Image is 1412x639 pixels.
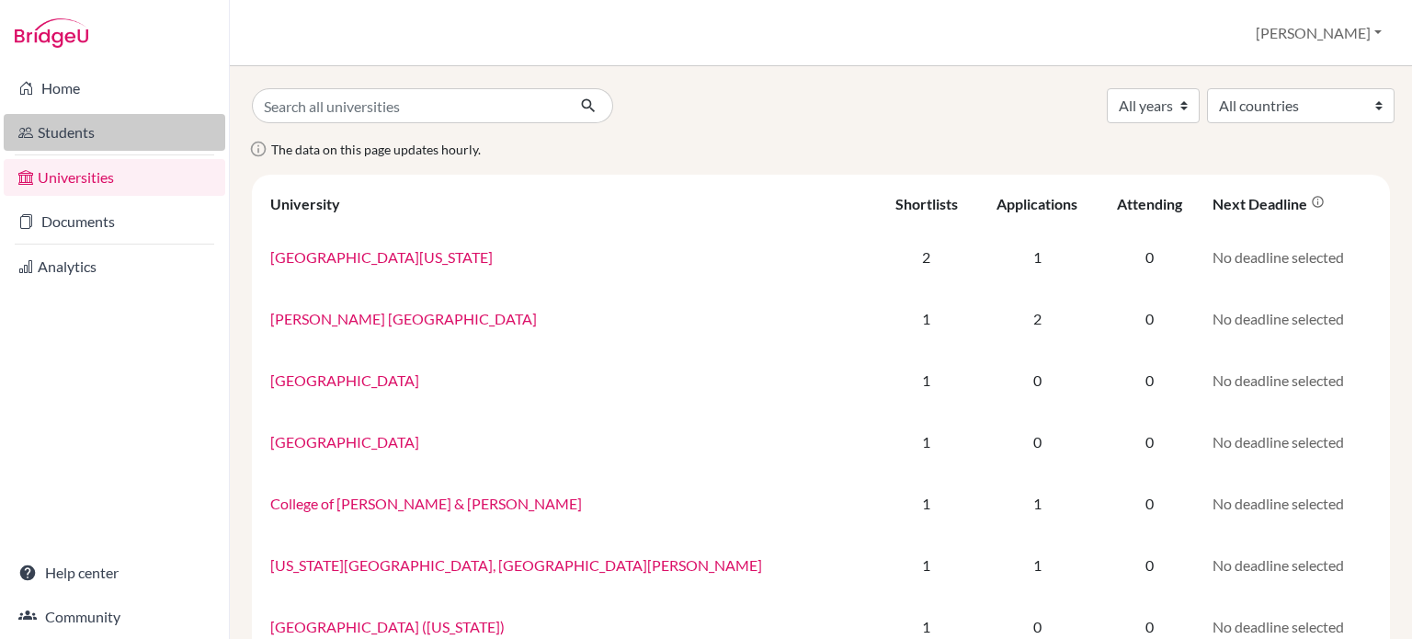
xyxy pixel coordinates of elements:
a: [GEOGRAPHIC_DATA] [270,371,419,389]
a: [GEOGRAPHIC_DATA][US_STATE] [270,248,493,266]
td: 2 [876,226,976,288]
a: Home [4,70,225,107]
input: Search all universities [252,88,565,123]
span: No deadline selected [1213,618,1344,635]
span: The data on this page updates hourly. [271,142,481,157]
a: [GEOGRAPHIC_DATA] ([US_STATE]) [270,618,505,635]
a: [GEOGRAPHIC_DATA] [270,433,419,451]
td: 0 [1098,288,1201,349]
a: Analytics [4,248,225,285]
td: 1 [976,534,1098,596]
span: No deadline selected [1213,310,1344,327]
td: 1 [876,349,976,411]
td: 0 [1098,349,1201,411]
td: 0 [976,349,1098,411]
span: No deadline selected [1213,495,1344,512]
span: No deadline selected [1213,371,1344,389]
td: 2 [976,288,1098,349]
td: 1 [876,473,976,534]
a: Community [4,599,225,635]
td: 0 [976,411,1098,473]
a: Universities [4,159,225,196]
td: 1 [876,288,976,349]
div: Next deadline [1213,195,1325,212]
th: University [259,182,876,226]
td: 0 [1098,534,1201,596]
td: 0 [1098,411,1201,473]
td: 1 [876,534,976,596]
span: No deadline selected [1213,248,1344,266]
a: College of [PERSON_NAME] & [PERSON_NAME] [270,495,582,512]
div: Shortlists [895,195,958,212]
span: No deadline selected [1213,556,1344,574]
a: Help center [4,554,225,591]
a: Students [4,114,225,151]
img: Bridge-U [15,18,88,48]
a: [PERSON_NAME] [GEOGRAPHIC_DATA] [270,310,537,327]
div: Applications [996,195,1077,212]
a: [US_STATE][GEOGRAPHIC_DATA], [GEOGRAPHIC_DATA][PERSON_NAME] [270,556,762,574]
span: No deadline selected [1213,433,1344,451]
button: [PERSON_NAME] [1247,16,1390,51]
td: 0 [1098,473,1201,534]
div: Attending [1117,195,1182,212]
td: 1 [976,473,1098,534]
td: 0 [1098,226,1201,288]
td: 1 [976,226,1098,288]
a: Documents [4,203,225,240]
td: 1 [876,411,976,473]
